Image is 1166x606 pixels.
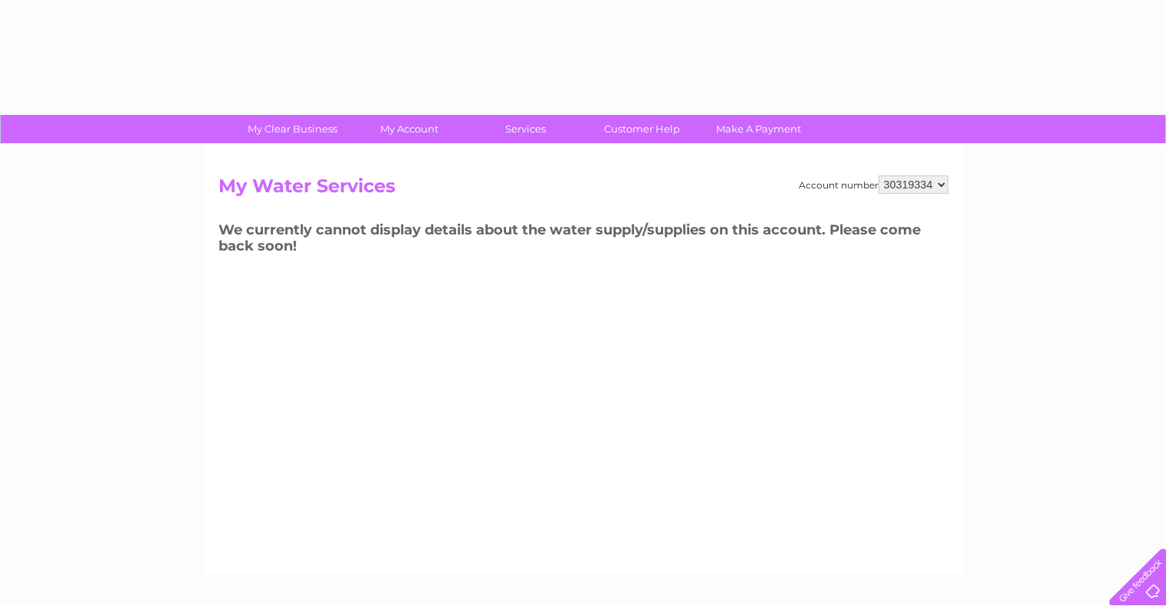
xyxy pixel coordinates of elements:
[218,219,948,261] h3: We currently cannot display details about the water supply/supplies on this account. Please come ...
[346,115,472,143] a: My Account
[799,175,948,194] div: Account number
[229,115,356,143] a: My Clear Business
[462,115,589,143] a: Services
[218,175,948,205] h2: My Water Services
[695,115,822,143] a: Make A Payment
[579,115,705,143] a: Customer Help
